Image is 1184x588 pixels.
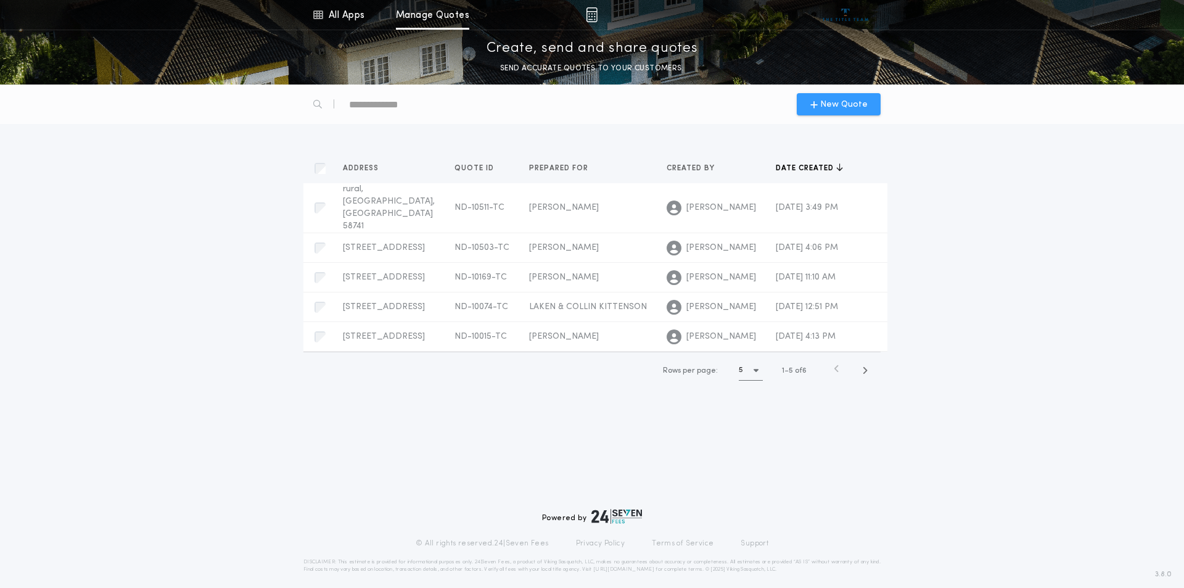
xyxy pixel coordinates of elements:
[454,273,507,282] span: ND-10169-TC
[529,164,591,173] span: Prepared for
[739,361,763,381] button: 5
[343,164,381,173] span: Address
[776,203,838,212] span: [DATE] 3:49 PM
[652,539,713,549] a: Terms of Service
[591,509,642,524] img: logo
[686,242,756,254] span: [PERSON_NAME]
[529,273,599,282] span: [PERSON_NAME]
[454,164,496,173] span: Quote ID
[686,202,756,214] span: [PERSON_NAME]
[795,365,807,376] span: of 6
[797,93,881,115] button: New Quote
[1155,569,1172,580] span: 3.8.0
[667,164,717,173] span: Created by
[776,243,838,252] span: [DATE] 4:06 PM
[343,302,425,312] span: [STREET_ADDRESS]
[776,162,843,175] button: Date created
[776,302,838,312] span: [DATE] 12:51 PM
[343,332,425,341] span: [STREET_ADDRESS]
[529,332,599,341] span: [PERSON_NAME]
[741,539,768,549] a: Support
[820,98,868,111] span: New Quote
[454,162,503,175] button: Quote ID
[542,509,642,524] div: Powered by
[576,539,625,549] a: Privacy Policy
[454,243,509,252] span: ND-10503-TC
[782,367,784,375] span: 1
[529,243,599,252] span: [PERSON_NAME]
[529,203,599,212] span: [PERSON_NAME]
[823,9,869,21] img: vs-icon
[343,243,425,252] span: [STREET_ADDRESS]
[593,567,654,572] a: [URL][DOMAIN_NAME]
[343,184,435,231] span: rural, [GEOGRAPHIC_DATA], [GEOGRAPHIC_DATA] 58741
[776,164,836,173] span: Date created
[303,558,881,573] p: DISCLAIMER: This estimate is provided for informational purposes only. 24|Seven Fees, a product o...
[686,301,756,313] span: [PERSON_NAME]
[529,302,647,312] span: LAKEN & COLLIN KITTENSON
[686,331,756,343] span: [PERSON_NAME]
[454,302,508,312] span: ND-10074-TC
[667,162,724,175] button: Created by
[454,203,504,212] span: ND-10511-TC
[663,367,718,375] span: Rows per page:
[586,7,598,22] img: img
[487,39,698,59] p: Create, send and share quotes
[454,332,507,341] span: ND-10015-TC
[686,271,756,284] span: [PERSON_NAME]
[776,332,836,341] span: [DATE] 4:13 PM
[500,62,684,75] p: SEND ACCURATE QUOTES TO YOUR CUSTOMERS.
[739,364,743,376] h1: 5
[416,539,549,549] p: © All rights reserved. 24|Seven Fees
[343,273,425,282] span: [STREET_ADDRESS]
[789,367,793,375] span: 5
[343,162,388,175] button: Address
[776,273,836,282] span: [DATE] 11:10 AM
